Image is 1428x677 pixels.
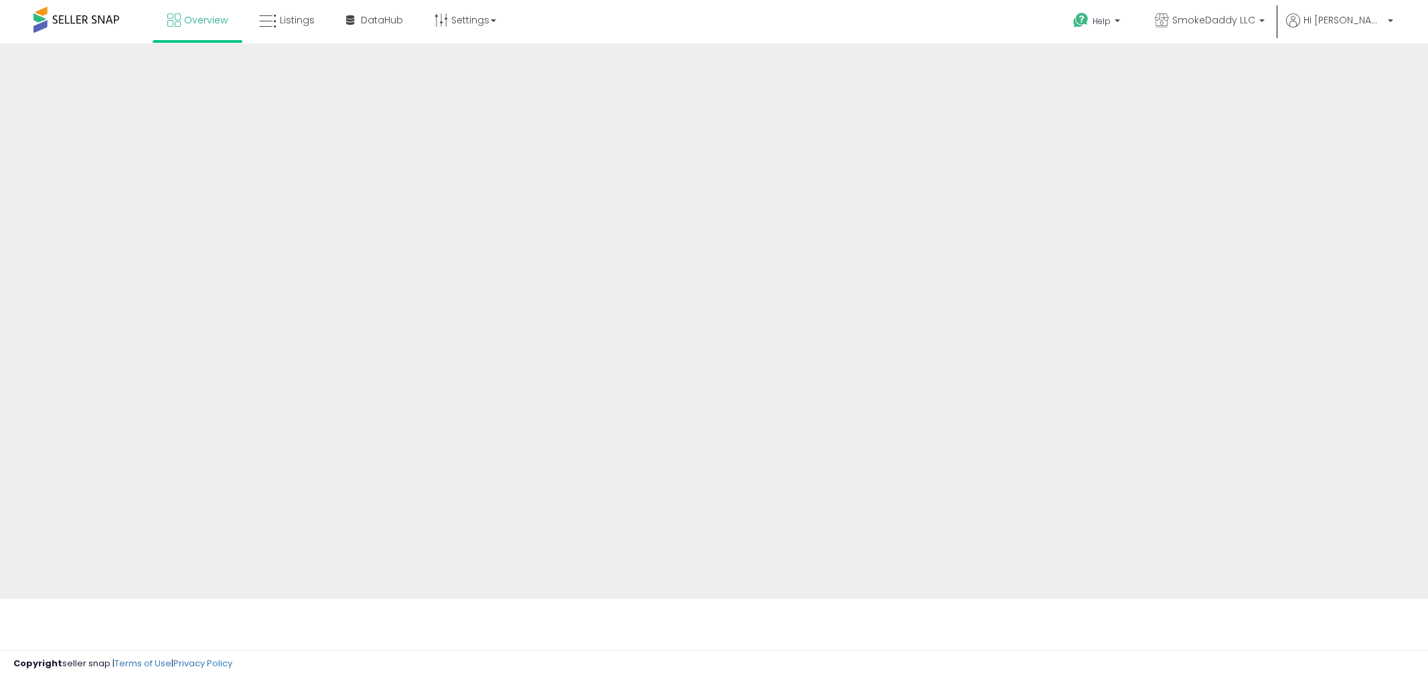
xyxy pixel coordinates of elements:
[1062,2,1133,43] a: Help
[1073,12,1089,29] i: Get Help
[1172,13,1255,27] span: SmokeDaddy LLC
[280,13,315,27] span: Listings
[1286,13,1393,43] a: Hi [PERSON_NAME]
[184,13,228,27] span: Overview
[1093,15,1111,27] span: Help
[1303,13,1384,27] span: Hi [PERSON_NAME]
[361,13,403,27] span: DataHub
